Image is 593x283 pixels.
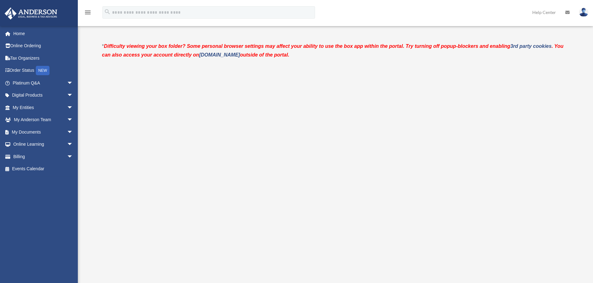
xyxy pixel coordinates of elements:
a: menu [84,11,92,16]
a: My Documentsarrow_drop_down [4,126,82,138]
a: Online Ordering [4,40,82,52]
span: arrow_drop_down [67,101,79,114]
span: arrow_drop_down [67,150,79,163]
a: Tax Organizers [4,52,82,64]
a: My Entitiesarrow_drop_down [4,101,82,114]
i: search [104,8,111,15]
a: Platinum Q&Aarrow_drop_down [4,77,82,89]
strong: Difficulty viewing your box folder? Some personal browser settings may affect your ability to use... [102,43,564,57]
span: arrow_drop_down [67,126,79,139]
img: User Pic [579,8,588,17]
a: Online Learningarrow_drop_down [4,138,82,151]
a: Home [4,27,82,40]
span: arrow_drop_down [67,114,79,126]
img: Anderson Advisors Platinum Portal [3,7,59,20]
div: NEW [36,66,49,75]
a: [DOMAIN_NAME] [199,52,240,57]
a: Digital Productsarrow_drop_down [4,89,82,102]
a: Events Calendar [4,163,82,175]
span: arrow_drop_down [67,77,79,89]
span: arrow_drop_down [67,138,79,151]
a: Billingarrow_drop_down [4,150,82,163]
a: 3rd party cookies [510,43,552,49]
i: menu [84,9,92,16]
a: Order StatusNEW [4,64,82,77]
a: My Anderson Teamarrow_drop_down [4,114,82,126]
span: arrow_drop_down [67,89,79,102]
